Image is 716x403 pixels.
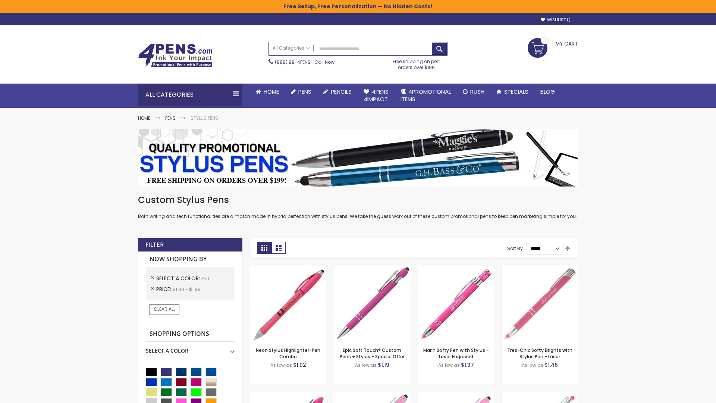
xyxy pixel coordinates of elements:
[522,362,543,368] span: As low as
[275,59,311,65] a: (888) 88-4PENS
[146,326,235,342] strong: Shopping Options
[395,84,457,108] a: 4PROMOTIONALITEMS
[256,347,320,359] a: Neon Stylus Highlighter-Pen Combo
[490,84,534,100] a: Specials
[270,362,292,368] span: As low as
[418,266,494,342] img: Marin Softy Pen with Stylus - Laser Engraved-Pink
[146,342,235,354] div: Select A Color
[293,361,306,369] span: $1.02
[364,88,389,103] span: 4Pens 4impact
[334,392,410,398] a: Ellipse Stylus Pen - LaserMax-Pink
[418,266,494,272] a: Marin Softy Pen with Stylus - Laser Engraved-Pink
[138,194,578,206] h1: Custom Stylus Pens
[138,194,578,220] div: Both writing and tech functionalities are a match made in hybrid perfection with stylus pens. We ...
[145,241,164,249] strong: Filter
[285,84,317,100] a: Pens
[457,84,490,100] a: Rush
[201,275,210,282] span: Pink
[165,115,176,121] a: Pens
[156,285,173,293] span: Price
[540,88,555,96] span: Blog
[250,392,326,398] a: Ellipse Softy Brights with Stylus Pen - Laser-Pink
[358,84,395,108] a: 4Pens4impact
[257,242,271,254] strong: Grid
[264,88,279,96] span: Home
[173,286,201,293] span: $1.00 - $1.99
[154,306,175,312] span: Clear All
[502,266,578,272] a: Tres-Chic Softy Brights with Stylus Pen - Laser-Pink
[138,129,578,187] img: Stylus Pens
[191,115,218,121] strong: Stylus Pens
[138,84,242,106] div: All Categories
[385,56,448,71] div: Free shipping on pen orders over $199
[250,266,326,272] a: Neon Stylus Highlighter-Pen Combo-Pink
[423,347,489,359] a: Marin Softy Pen with Stylus - Laser Engraved
[544,361,558,369] span: $1.46
[273,45,310,51] span: All Categories
[250,266,326,342] img: Neon Stylus Highlighter-Pen Combo-Pink
[317,84,358,100] a: Pencils
[138,44,213,68] img: 4Pens Custom Pens and Promotional Products
[502,266,578,342] img: Tres-Chic Softy Brights with Stylus Pen - Laser-Pink
[334,266,410,272] a: 4P-MS8B-Pink
[470,88,484,96] span: Rush
[334,266,410,342] img: 4P-MS8B-Pink
[250,84,285,100] a: Home
[146,252,235,267] strong: Now Shopping by
[275,59,336,65] span: - Call Now!
[418,392,494,398] a: Ellipse Stylus Pen - ColorJet-Pink
[534,84,561,100] a: Blog
[401,88,451,103] span: 4PROMOTIONAL ITEMS
[507,245,523,252] label: Sort By
[438,362,460,368] span: As low as
[541,17,571,23] a: Wishlist
[504,88,528,96] span: Specials
[156,275,201,282] span: Select A Color
[269,42,314,54] a: All Categories
[298,88,311,96] span: Pens
[150,304,179,315] a: Clear All
[138,115,150,121] a: Home
[502,392,578,398] a: Tres-Chic Softy with Stylus Top Pen - ColorJet-Pink
[355,362,377,368] span: As low as
[507,347,572,359] a: Tres-Chic Softy Brights with Stylus Pen - Laser
[340,347,405,359] a: Epic Soft Touch® Custom Pens + Stylus - Special Offer
[331,88,352,96] span: Pencils
[378,361,389,369] span: $1.19
[461,361,474,369] span: $1.37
